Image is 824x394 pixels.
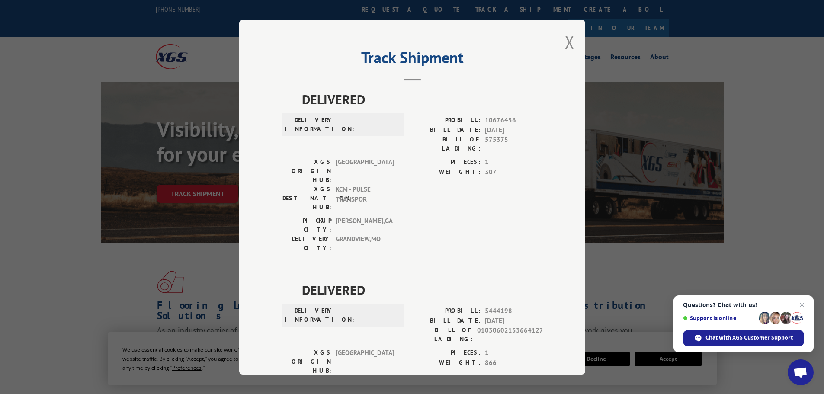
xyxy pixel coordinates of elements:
label: PIECES: [412,348,481,358]
label: DELIVERY CITY: [282,234,331,253]
label: PROBILL: [412,115,481,125]
span: 575375 [485,135,542,153]
span: 1 [485,348,542,358]
span: Chat with XGS Customer Support [683,330,804,346]
button: Close modal [565,31,574,54]
label: PICKUP CITY: [282,216,331,234]
label: DELIVERY INFORMATION: [285,306,334,324]
span: 866 [485,358,542,368]
span: Support is online [683,315,756,321]
span: Chat with XGS Customer Support [705,334,793,342]
h2: Track Shipment [282,51,542,68]
label: BILL DATE: [412,125,481,135]
span: DELIVERED [302,280,542,300]
span: Questions? Chat with us! [683,301,804,308]
span: 5444198 [485,306,542,316]
span: GRANDVIEW , MO [336,234,394,253]
label: XGS ORIGIN HUB: [282,348,331,375]
label: BILL DATE: [412,316,481,326]
label: WEIGHT: [412,358,481,368]
label: DELIVERY INFORMATION: [285,115,334,134]
label: XGS DESTINATION HUB: [282,185,331,212]
span: 01030602153664127 [477,326,542,344]
label: BILL OF LADING: [412,135,481,153]
span: 307 [485,167,542,177]
span: [GEOGRAPHIC_DATA] [336,348,394,375]
span: [PERSON_NAME] , GA [336,216,394,234]
span: DELIVERED [302,90,542,109]
span: [GEOGRAPHIC_DATA] [336,157,394,185]
label: XGS ORIGIN HUB: [282,157,331,185]
span: [DATE] [485,316,542,326]
a: Open chat [788,359,814,385]
span: 1 [485,157,542,167]
span: KCM - PULSE TRANSPOR [336,185,394,212]
label: WEIGHT: [412,167,481,177]
label: BILL OF LADING: [412,326,473,344]
label: PROBILL: [412,306,481,316]
span: 10676456 [485,115,542,125]
span: [DATE] [485,125,542,135]
label: PIECES: [412,157,481,167]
